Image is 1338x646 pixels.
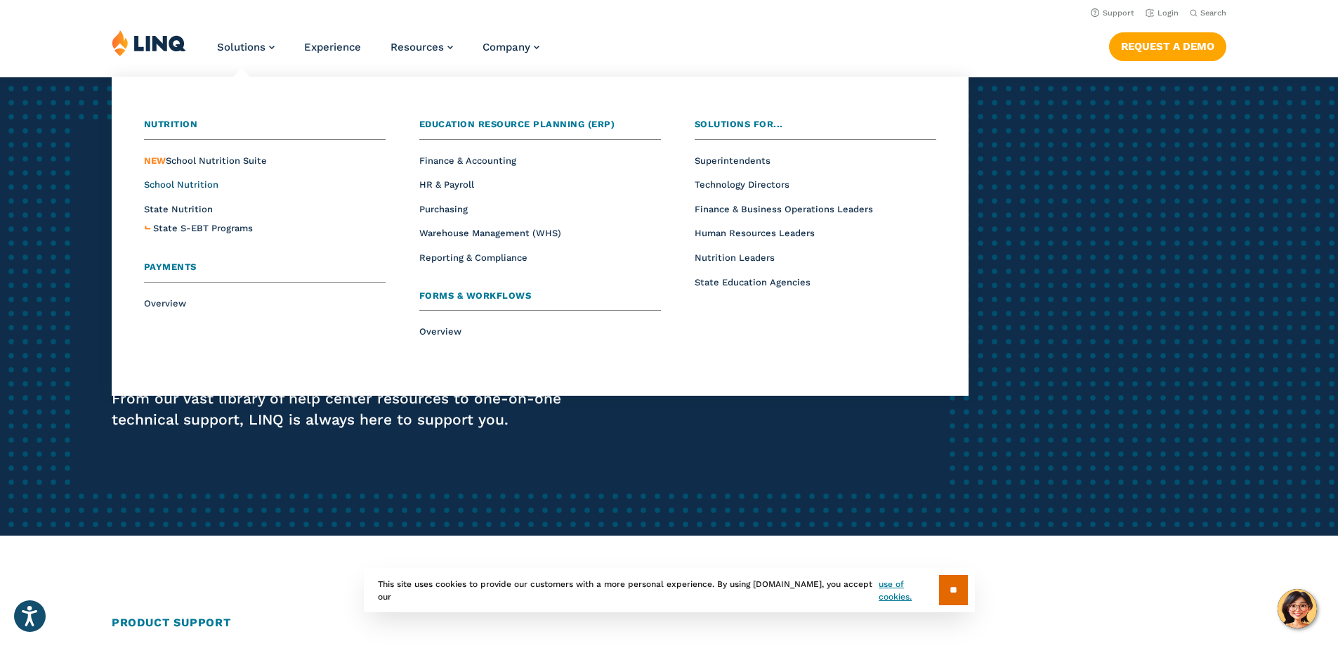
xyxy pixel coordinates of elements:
span: Education Resource Planning (ERP) [419,119,615,129]
a: Forms & Workflows [419,289,661,311]
a: Solutions [217,41,275,53]
a: State Education Agencies [695,277,811,288]
button: Hello, have a question? Let’s chat. [1278,589,1317,628]
nav: Primary Navigation [217,30,539,76]
a: School Nutrition [144,179,218,190]
span: Solutions [217,41,265,53]
a: Overview [144,298,186,309]
a: Overview [419,326,461,337]
img: LINQ | K‑12 Software [112,30,186,56]
button: Open Search Bar [1190,8,1226,18]
a: Reporting & Compliance [419,252,527,263]
a: State Nutrition [144,204,213,214]
a: Superintendents [695,155,770,166]
span: NEW [144,155,166,166]
a: HR & Payroll [419,179,474,190]
a: Payments [144,260,386,283]
a: Warehouse Management (WHS) [419,228,561,238]
span: Company [483,41,530,53]
span: Payments [144,261,197,272]
a: Support [1091,8,1134,18]
a: Nutrition [144,117,386,140]
a: use of cookies. [879,578,938,603]
a: Finance & Accounting [419,155,516,166]
span: Forms & Workflows [419,290,532,301]
a: Human Resources Leaders [695,228,815,238]
a: Purchasing [419,204,468,214]
span: Resources [391,41,444,53]
a: Company [483,41,539,53]
a: Nutrition Leaders [695,252,775,263]
span: Nutrition [144,119,198,129]
p: From our vast library of help center resources to one-on-one technical support, LINQ is always he... [112,388,627,430]
span: Solutions for... [695,119,783,129]
a: Request a Demo [1109,32,1226,60]
span: School Nutrition Suite [144,155,267,166]
span: State S-EBT Programs [153,223,253,233]
a: Solutions for... [695,117,936,140]
div: This site uses cookies to provide our customers with a more personal experience. By using [DOMAIN... [364,568,975,612]
a: Finance & Business Operations Leaders [695,204,873,214]
a: Resources [391,41,453,53]
nav: Button Navigation [1109,30,1226,60]
a: Experience [304,41,361,53]
a: Education Resource Planning (ERP) [419,117,661,140]
a: Login [1146,8,1179,18]
span: Search [1200,8,1226,18]
a: State S-EBT Programs [153,221,253,236]
a: Technology Directors [695,179,789,190]
a: NEWSchool Nutrition Suite [144,155,267,166]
